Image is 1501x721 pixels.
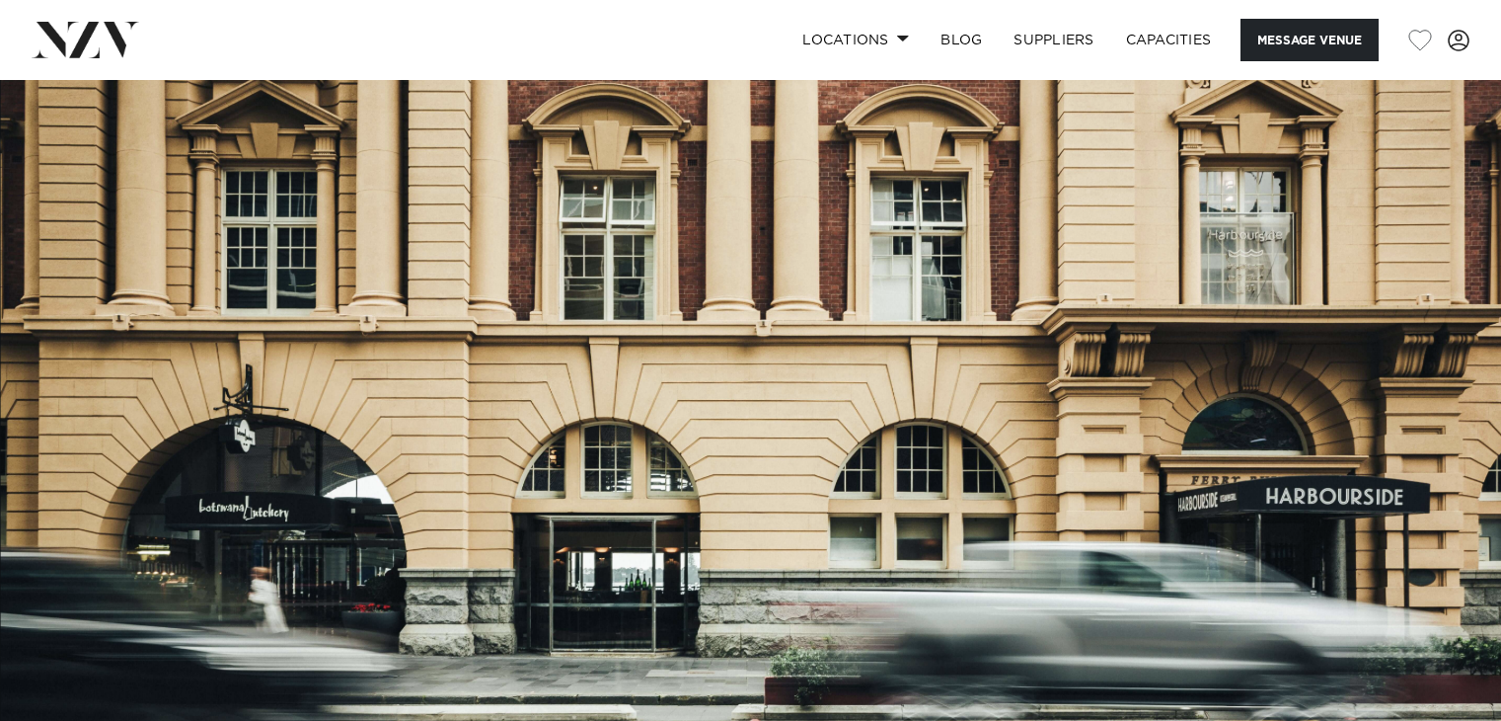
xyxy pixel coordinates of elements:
a: BLOG [925,19,998,61]
button: Message Venue [1240,19,1379,61]
a: Locations [787,19,925,61]
a: Capacities [1110,19,1228,61]
a: SUPPLIERS [998,19,1109,61]
img: nzv-logo.png [32,22,139,57]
